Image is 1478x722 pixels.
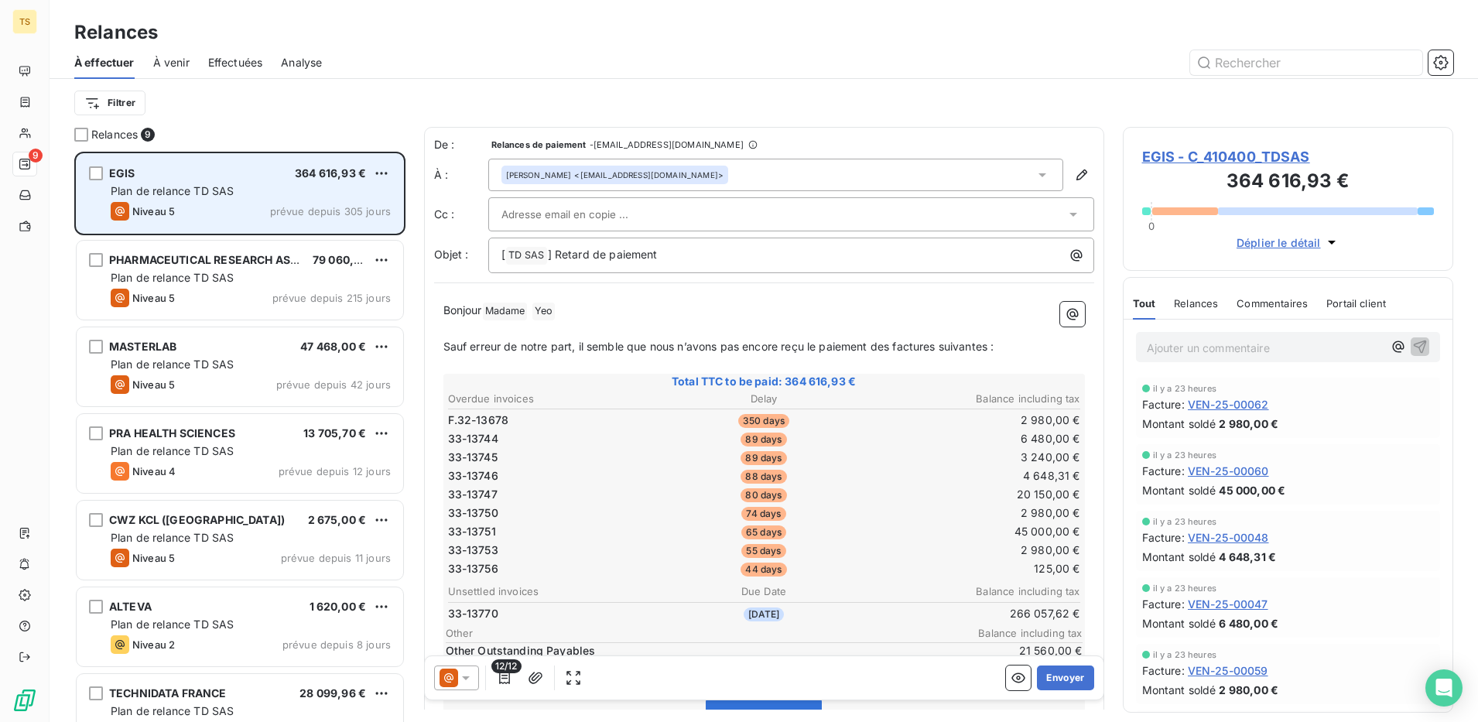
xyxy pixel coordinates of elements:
span: Balance including tax [978,627,1082,639]
span: 2 980,00 € [1219,682,1278,698]
span: Facture : [1142,396,1185,412]
span: Montant soldé [1142,615,1216,631]
span: Montant soldé [1142,682,1216,698]
span: 33-13751 [448,524,496,539]
span: Commentaires [1237,297,1308,310]
span: Plan de relance TD SAS [111,184,234,197]
span: 79 060,54 € [313,253,378,266]
span: F.32-13678 [448,412,509,428]
h3: Relances [74,19,158,46]
span: Niveau 4 [132,465,176,477]
label: À : [434,167,488,183]
span: prévue depuis 305 jours [270,205,391,217]
td: 3 240,00 € [871,449,1081,466]
span: 88 days [741,470,786,484]
td: 2 980,00 € [871,542,1081,559]
span: 33-13753 [448,542,498,558]
span: 33-13746 [448,468,498,484]
span: VEN-25-00060 [1188,463,1269,479]
span: prévue depuis 12 jours [279,465,391,477]
span: 45 000,00 € [1219,482,1285,498]
button: Envoyer [1037,666,1093,690]
span: 33-13756 [448,561,498,577]
span: 1 620,00 € [310,600,367,613]
td: 45 000,00 € [871,523,1081,540]
span: Sauf erreur de notre part, il semble que nous n’avons pas encore reçu le paiement des factures su... [443,340,994,353]
span: Relances de paiement [491,140,587,149]
input: Rechercher [1190,50,1422,75]
span: Yeo [532,303,555,320]
span: 13 705,70 € [303,426,366,440]
span: Other [446,627,979,639]
span: 65 days [741,525,786,539]
span: TD SAS [506,247,547,265]
span: Analyse [281,55,322,70]
span: 28 099,96 € [299,686,366,700]
span: EGIS - C_410400_TDSAS [1142,146,1435,167]
th: Delay [659,391,869,407]
span: 44 days [741,563,786,577]
span: - [EMAIL_ADDRESS][DOMAIN_NAME] [590,140,744,149]
span: Déplier le détail [1237,234,1321,251]
th: Overdue invoices [447,391,658,407]
span: TECHNIDATA FRANCE [109,686,227,700]
span: prévue depuis 8 jours [282,638,391,651]
div: grid [74,152,405,722]
span: 33-13745 [448,450,498,465]
span: Montant soldé [1142,416,1216,432]
th: Balance including tax [871,583,1081,600]
span: Effectuées [208,55,263,70]
span: 12/12 [491,659,522,673]
span: 89 days [741,433,786,447]
span: Plan de relance TD SAS [111,271,234,284]
span: 4 648,31 € [1219,549,1276,565]
span: 33-13750 [448,505,498,521]
span: il y a 23 heures [1153,384,1216,393]
span: MASTERLAB [109,340,176,353]
span: Facture : [1142,596,1185,612]
h3: 364 616,93 € [1142,167,1435,198]
span: Tout [1133,297,1156,310]
span: Facture : [1142,662,1185,679]
span: il y a 23 heures [1153,583,1216,593]
button: Déplier le détail [1232,234,1344,252]
span: Plan de relance TD SAS [111,531,234,544]
span: 350 days [738,414,789,428]
span: 74 days [741,507,785,521]
span: 80 days [741,488,786,502]
th: Unsettled invoices [447,583,658,600]
td: 4 648,31 € [871,467,1081,484]
span: Relances [91,127,138,142]
span: Bonjour [443,303,482,317]
span: 0 [1148,220,1155,232]
span: 55 days [741,544,785,558]
div: <[EMAIL_ADDRESS][DOMAIN_NAME]> [506,169,724,180]
span: Plan de relance TD SAS [111,704,234,717]
span: Niveau 5 [132,205,175,217]
span: CWZ KCL ([GEOGRAPHIC_DATA]) [109,513,285,526]
span: Other Outstanding Payables [446,643,987,659]
span: VEN-25-00048 [1188,529,1269,546]
span: Relances [1174,297,1218,310]
span: 33-13744 [448,431,498,447]
span: Montant soldé [1142,482,1216,498]
span: il y a 23 heures [1153,450,1216,460]
span: VEN-25-00059 [1188,662,1268,679]
span: Facture : [1142,529,1185,546]
td: 20 150,00 € [871,486,1081,503]
span: VEN-25-00062 [1188,396,1269,412]
td: 2 980,00 € [871,412,1081,429]
span: prévue depuis 42 jours [276,378,391,391]
span: 33-13747 [448,487,498,502]
button: Filtrer [74,91,145,115]
span: Montant soldé [1142,549,1216,565]
span: 6 480,00 € [1219,615,1278,631]
span: Niveau 5 [132,552,175,564]
td: 125,00 € [871,560,1081,577]
td: 33-13770 [447,605,658,622]
span: ] Retard de paiement [548,248,658,261]
span: prévue depuis 11 jours [281,552,391,564]
span: VEN-25-00047 [1188,596,1268,612]
span: Niveau 5 [132,292,175,304]
span: 21 560,00 € [990,643,1083,659]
